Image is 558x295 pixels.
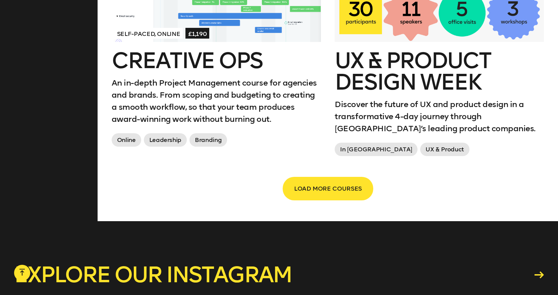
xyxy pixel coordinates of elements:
[335,98,544,135] p: Discover the future of UX and product design in a transformative 4-day journey through [GEOGRAPHI...
[114,28,183,39] span: Self-paced, Online
[335,143,417,156] span: In [GEOGRAPHIC_DATA]
[283,178,373,200] button: LOAD MORE COURSES
[112,77,321,125] p: An in-depth Project Management course for agencies and brands. From scoping and budgeting to crea...
[112,133,141,147] span: Online
[189,133,227,147] span: Branding
[335,50,544,93] h2: UX & Product Design Week
[112,50,321,71] h2: Creative Ops
[14,264,544,286] a: Explore our instagram
[185,28,209,39] span: £1,190
[420,143,469,156] span: UX & Product
[144,133,187,147] span: Leadership
[294,182,362,195] span: LOAD MORE COURSES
